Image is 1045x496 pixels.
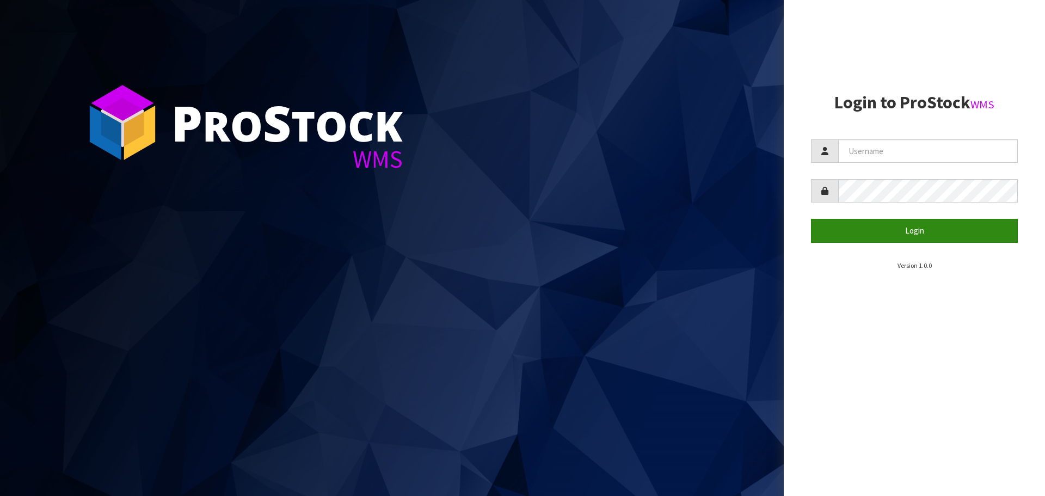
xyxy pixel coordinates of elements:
[82,82,163,163] img: ProStock Cube
[171,147,403,172] div: WMS
[171,98,403,147] div: ro tock
[171,89,202,156] span: P
[811,93,1018,112] h2: Login to ProStock
[838,139,1018,163] input: Username
[898,261,932,270] small: Version 1.0.0
[811,219,1018,242] button: Login
[970,97,994,112] small: WMS
[263,89,291,156] span: S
